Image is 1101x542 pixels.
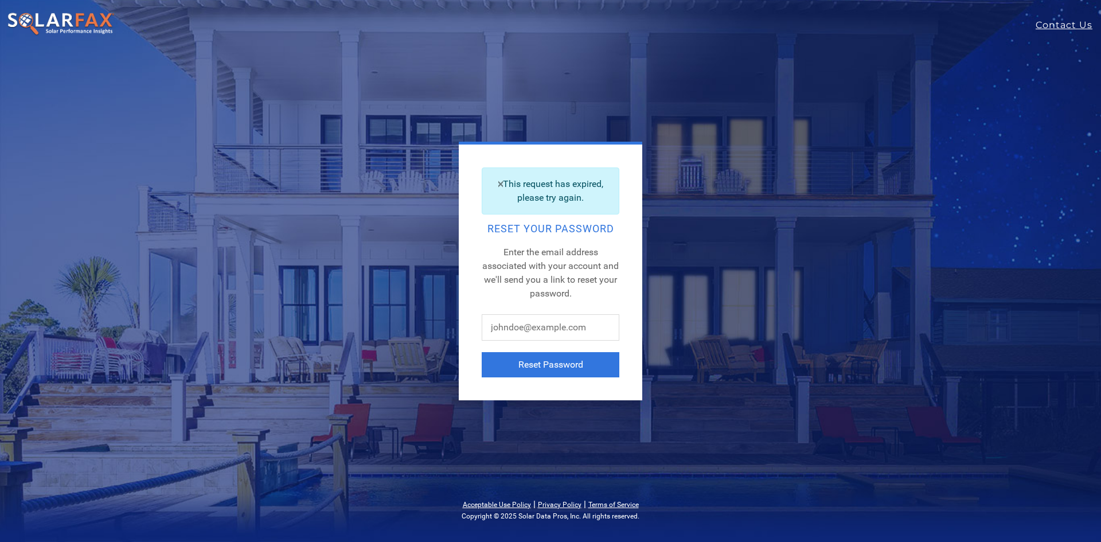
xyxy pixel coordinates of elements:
span: | [584,498,586,509]
span: | [533,498,536,509]
a: Contact Us [1036,18,1101,32]
input: johndoe@example.com [482,314,619,341]
a: Acceptable Use Policy [463,501,531,509]
a: Terms of Service [588,501,639,509]
h2: Reset Your Password [482,224,619,234]
a: Privacy Policy [538,501,581,509]
div: This request has expired, please try again. [482,167,619,215]
img: SolarFax [7,12,115,36]
a: Close [498,176,503,192]
button: Reset Password [482,352,619,377]
span: Enter the email address associated with your account and we'll send you a link to reset your pass... [482,247,619,299]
